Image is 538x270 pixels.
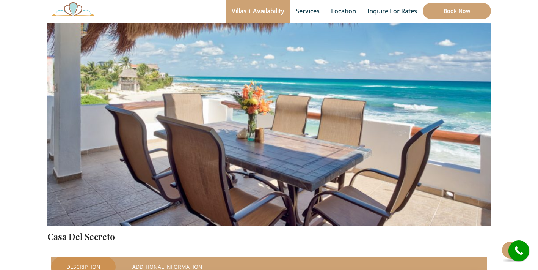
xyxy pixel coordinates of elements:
i: call [510,242,527,259]
a: Book Now [423,3,491,19]
a: Casa Del Secreto [47,231,115,242]
img: Awesome Logo [47,2,99,16]
a: call [508,240,529,261]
